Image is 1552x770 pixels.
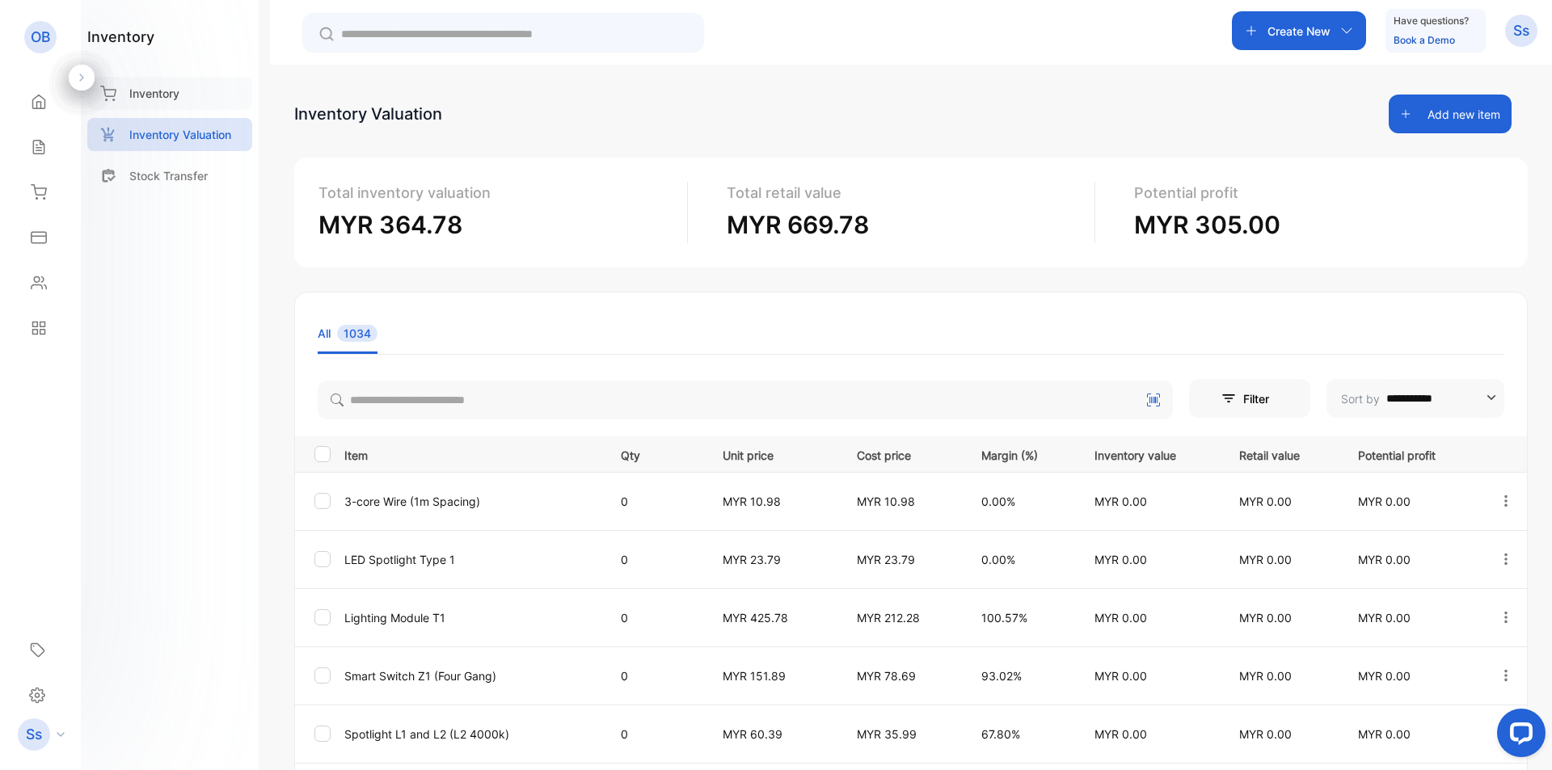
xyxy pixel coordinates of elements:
span: MYR 425.78 [723,611,788,625]
span: MYR 10.98 [857,494,915,508]
span: MYR 305.00 [1134,210,1280,239]
p: OB [31,27,50,48]
span: MYR 151.89 [723,669,786,683]
span: MYR 23.79 [723,553,781,566]
p: 0 [621,609,649,626]
p: 3-core Wire (1m Spacing) [344,493,601,510]
span: MYR 0.00 [1239,669,1292,683]
span: MYR 0.00 [1358,494,1411,508]
a: Inventory Valuation [87,118,252,151]
p: Margin (%) [981,444,1061,464]
span: MYR 364.78 [318,210,462,239]
span: MYR 0.00 [1094,611,1147,625]
p: Inventory Valuation [129,126,231,143]
button: Add new item [1389,95,1512,133]
p: LED Spotlight Type 1 [344,551,601,568]
p: 0 [621,551,649,568]
span: MYR 0.00 [1358,727,1411,741]
iframe: To enrich screen reader interactions, please activate Accessibility in Grammarly extension settings [1484,702,1552,770]
span: MYR 0.00 [1358,611,1411,625]
p: Total inventory valuation [318,182,674,204]
span: MYR 669.78 [727,210,869,239]
p: Item [344,444,601,464]
p: Have questions? [1394,13,1469,29]
p: 100.57% [981,609,1061,626]
p: Smart Switch Z1 (Four Gang) [344,667,601,684]
p: Stock Transfer [129,167,208,184]
span: 1034 [337,325,377,342]
p: Unit price [723,444,823,464]
span: MYR 35.99 [857,727,917,741]
span: MYR 78.69 [857,669,916,683]
span: MYR 0.00 [1239,611,1292,625]
span: MYR 23.79 [857,553,915,566]
p: 0 [621,726,649,743]
p: Sort by [1341,390,1380,407]
p: 0 [621,667,649,684]
span: MYR 10.98 [723,494,781,508]
button: Create New [1232,11,1366,50]
span: MYR 60.39 [723,727,782,741]
a: Inventory [87,77,252,110]
p: 67.80% [981,726,1061,743]
p: Create New [1267,23,1331,40]
span: MYR 0.00 [1239,494,1292,508]
p: Potential profit [1134,182,1491,204]
p: Retail value [1239,444,1325,464]
p: Ss [26,724,42,745]
span: MYR 0.00 [1239,553,1292,566]
p: Spotlight L1 and L2 (L2 4000k) [344,726,601,743]
p: Inventory value [1094,444,1206,464]
span: MYR 212.28 [857,611,920,625]
li: All [318,313,377,354]
button: Ss [1505,11,1537,50]
span: MYR 0.00 [1094,494,1147,508]
span: MYR 0.00 [1239,727,1292,741]
a: Stock Transfer [87,159,252,192]
span: MYR 0.00 [1358,553,1411,566]
p: Lighting Module T1 [344,609,601,626]
p: 93.02% [981,667,1061,684]
p: Ss [1513,20,1529,41]
span: MYR 0.00 [1094,553,1147,566]
a: Book a Demo [1394,34,1455,46]
p: Qty [621,444,690,464]
span: MYR 0.00 [1094,669,1147,683]
h1: inventory [87,26,154,48]
p: Potential profit [1358,444,1465,464]
p: Inventory [129,85,179,102]
span: MYR 0.00 [1094,727,1147,741]
p: 0 [621,493,649,510]
div: Inventory Valuation [294,102,442,126]
p: 0.00% [981,493,1061,510]
button: Sort by [1326,379,1504,418]
p: Cost price [857,444,948,464]
p: Total retail value [727,182,1082,204]
span: MYR 0.00 [1358,669,1411,683]
p: 0.00% [981,551,1061,568]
